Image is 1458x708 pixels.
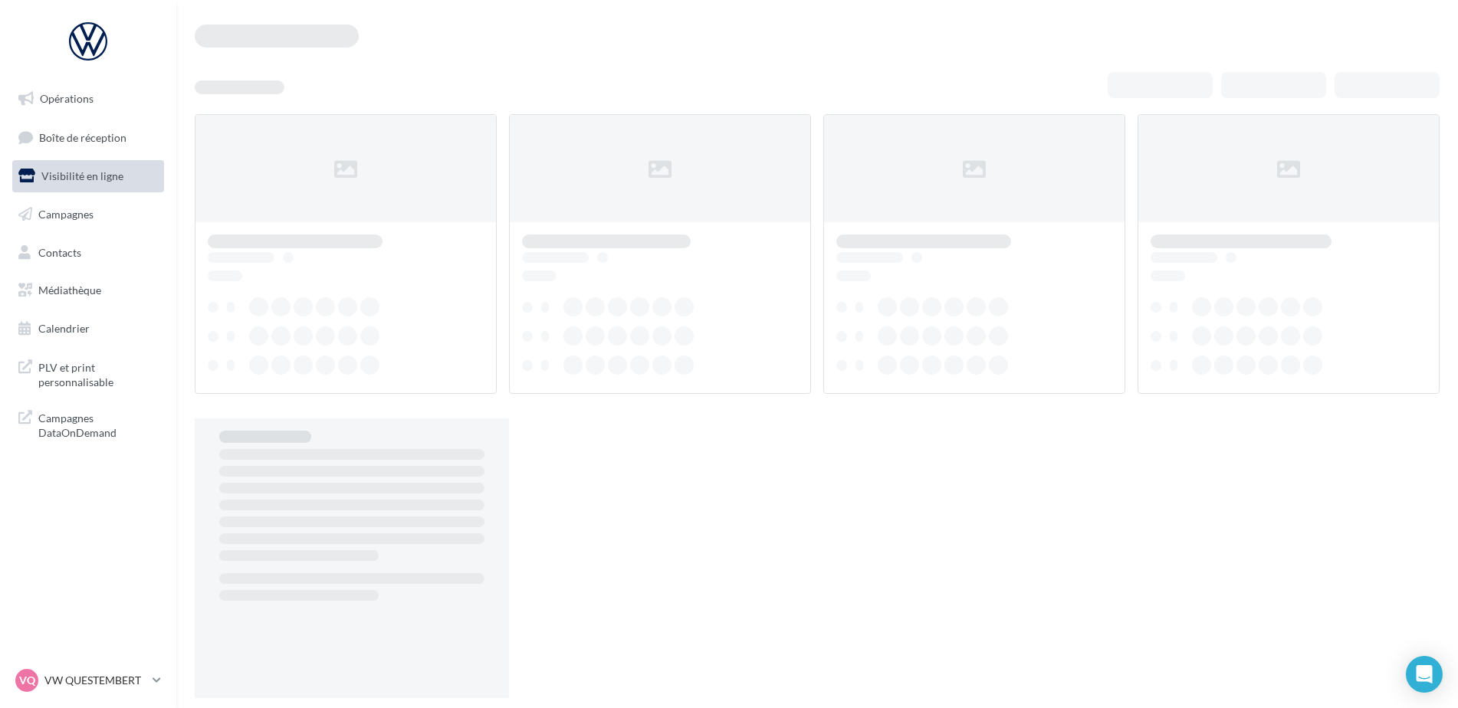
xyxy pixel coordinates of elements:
a: Médiathèque [9,274,167,306]
a: Calendrier [9,313,167,345]
a: Campagnes [9,198,167,231]
span: Opérations [40,92,94,105]
a: PLV et print personnalisable [9,351,167,396]
span: Contacts [38,245,81,258]
span: Visibilité en ligne [41,169,123,182]
span: Campagnes [38,208,94,221]
span: Médiathèque [38,284,101,297]
a: Campagnes DataOnDemand [9,402,167,447]
span: PLV et print personnalisable [38,357,158,390]
div: Open Intercom Messenger [1406,656,1443,693]
span: VQ [19,673,35,688]
a: Boîte de réception [9,121,167,154]
a: Opérations [9,83,167,115]
span: Campagnes DataOnDemand [38,408,158,441]
span: Calendrier [38,322,90,335]
p: VW QUESTEMBERT [44,673,146,688]
a: VQ VW QUESTEMBERT [12,666,164,695]
a: Visibilité en ligne [9,160,167,192]
span: Boîte de réception [39,130,126,143]
a: Contacts [9,237,167,269]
